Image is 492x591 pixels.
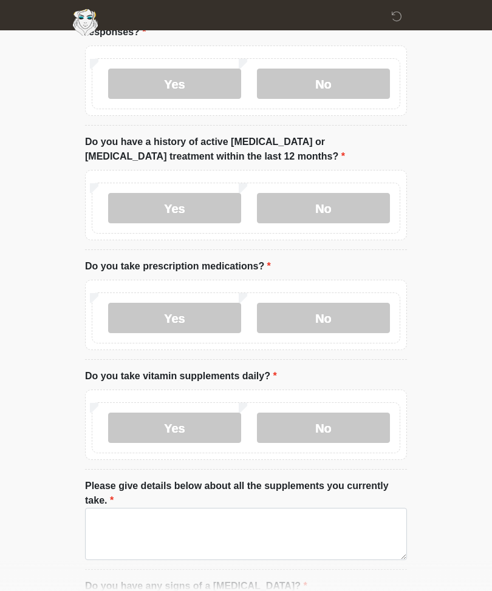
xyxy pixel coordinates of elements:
label: Do you take prescription medications? [85,259,271,274]
label: No [257,193,390,223]
label: Do you have a history of active [MEDICAL_DATA] or [MEDICAL_DATA] treatment within the last 12 mon... [85,135,407,164]
label: Please give details below about all the supplements you currently take. [85,479,407,508]
img: Aesthetically Yours Wellness Spa Logo [73,9,98,36]
label: Yes [108,69,241,99]
label: Yes [108,413,241,443]
label: No [257,413,390,443]
label: No [257,69,390,99]
label: Do you take vitamin supplements daily? [85,369,277,383]
label: Yes [108,193,241,223]
label: No [257,303,390,333]
label: Yes [108,303,241,333]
